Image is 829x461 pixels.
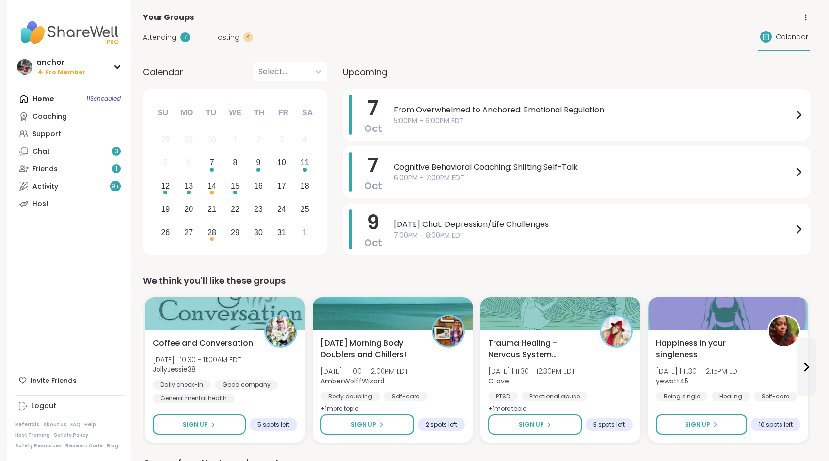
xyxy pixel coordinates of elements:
span: 9 [367,209,379,236]
span: Cognitive Behavioral Coaching: Shifting Self-Talk [394,161,793,173]
span: Sign Up [183,420,208,429]
div: 1 [303,226,307,239]
div: Su [152,102,174,124]
div: We think you'll like these groups [143,274,810,287]
button: Sign Up [656,414,747,435]
div: General mental health [153,394,235,403]
span: Oct [364,122,382,135]
div: Choose Monday, October 27th, 2025 [178,222,199,243]
div: 26 [161,226,170,239]
div: month 2025-10 [154,128,316,244]
div: Choose Thursday, October 9th, 2025 [248,153,269,174]
span: [DATE] Chat: Depression/Life Challenges [394,219,793,230]
div: 21 [207,203,216,216]
a: Referrals [15,421,39,428]
a: Safety Resources [15,443,62,449]
div: 28 [207,226,216,239]
span: 2 spots left [426,421,457,429]
div: 17 [277,179,286,192]
a: FAQ [70,421,80,428]
div: 16 [254,179,263,192]
div: PTSD [488,392,518,401]
div: Host [32,199,49,209]
span: 7 [368,95,378,122]
div: 3 [279,133,284,146]
div: 31 [277,226,286,239]
div: Choose Tuesday, October 28th, 2025 [202,222,223,243]
div: Choose Sunday, October 12th, 2025 [155,176,176,197]
div: 8 [233,156,238,169]
a: Blog [107,443,118,449]
div: Logout [32,401,56,411]
span: Pro Member [45,68,85,77]
span: Your Groups [143,12,194,23]
a: About Us [43,421,66,428]
span: Oct [364,179,382,192]
img: ShareWell Nav Logo [15,16,123,49]
span: 7:00PM - 8:00PM EDT [394,230,793,240]
div: Choose Friday, October 31st, 2025 [271,222,292,243]
span: 3 [115,147,118,156]
button: Sign Up [488,414,582,435]
div: 28 [161,133,170,146]
div: Choose Friday, October 10th, 2025 [271,153,292,174]
div: 6 [187,156,191,169]
div: 13 [184,179,193,192]
div: Not available Friday, October 3rd, 2025 [271,129,292,150]
div: 25 [301,203,309,216]
img: anchor [17,59,32,75]
div: Not available Sunday, September 28th, 2025 [155,129,176,150]
img: AmberWolffWizard [433,316,463,346]
div: Choose Saturday, October 25th, 2025 [294,199,315,220]
div: 29 [184,133,193,146]
div: 10 [277,156,286,169]
div: Choose Tuesday, October 14th, 2025 [202,176,223,197]
div: Choose Thursday, October 16th, 2025 [248,176,269,197]
div: Choose Tuesday, October 7th, 2025 [202,153,223,174]
div: Not available Monday, September 29th, 2025 [178,129,199,150]
div: Daily check-in [153,380,211,390]
div: Choose Wednesday, October 8th, 2025 [225,153,246,174]
div: 20 [184,203,193,216]
span: From Overwhelmed to Anchored: Emotional Regulation [394,104,793,116]
span: [DATE] | 10:30 - 11:00AM EDT [153,355,241,365]
img: CLove [601,316,631,346]
div: Invite Friends [15,372,123,389]
span: [DATE] | 11:30 - 12:30PM EDT [488,366,575,376]
img: yewatt45 [769,316,799,346]
div: Friends [32,164,58,174]
div: 19 [161,203,170,216]
div: 11 [301,156,309,169]
div: Choose Saturday, November 1st, 2025 [294,222,315,243]
div: Emotional abuse [522,392,588,401]
div: Body doubling [320,392,380,401]
div: Sa [297,102,318,124]
div: 30 [207,133,216,146]
div: 15 [231,179,239,192]
span: Hosting [213,32,239,43]
div: Self-care [754,392,797,401]
div: Good company [215,380,278,390]
b: yewatt45 [656,376,688,386]
div: Healing [712,392,750,401]
div: Choose Saturday, October 11th, 2025 [294,153,315,174]
div: Mo [176,102,197,124]
div: Th [249,102,270,124]
div: Choose Sunday, October 19th, 2025 [155,199,176,220]
div: Not available Monday, October 6th, 2025 [178,153,199,174]
div: Support [32,129,61,139]
div: 9 [256,156,260,169]
div: 24 [277,203,286,216]
a: Redeem Code [65,443,103,449]
span: 10 spots left [759,421,793,429]
div: 18 [301,179,309,192]
div: Choose Wednesday, October 15th, 2025 [225,176,246,197]
a: Safety Policy [54,432,88,439]
b: AmberWolffWizard [320,376,384,386]
a: Host [15,195,123,212]
div: Chat [32,147,50,157]
div: Choose Saturday, October 18th, 2025 [294,176,315,197]
div: 30 [254,226,263,239]
span: Trauma Healing - Nervous System Regulation [488,337,589,361]
div: Choose Thursday, October 23rd, 2025 [248,199,269,220]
